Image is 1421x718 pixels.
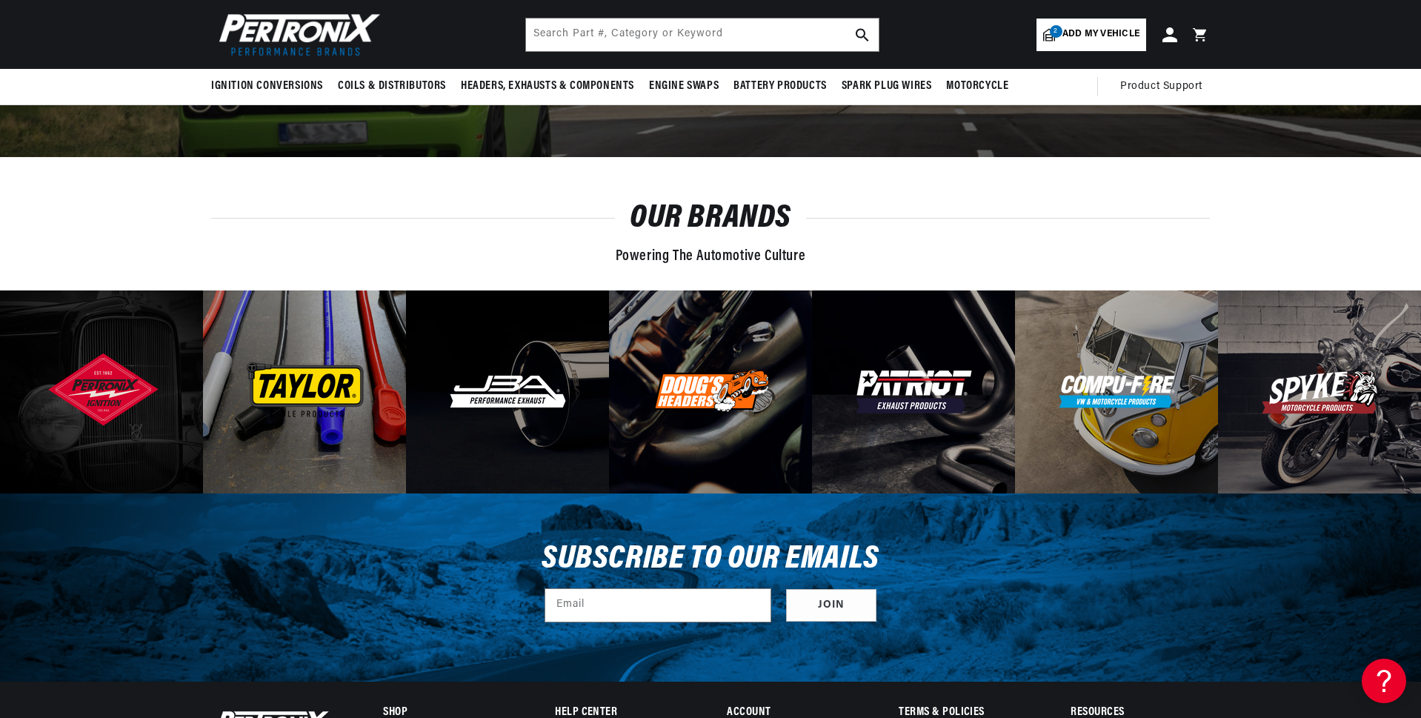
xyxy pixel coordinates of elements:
[1050,25,1062,38] span: 2
[786,589,876,622] button: Subscribe
[1120,79,1202,95] span: Product Support
[1062,27,1139,41] span: Add my vehicle
[1036,19,1146,51] a: 2Add my vehicle
[211,69,330,104] summary: Ignition Conversions
[330,69,453,104] summary: Coils & Distributors
[461,79,634,94] span: Headers, Exhausts & Components
[453,69,642,104] summary: Headers, Exhausts & Components
[338,79,446,94] span: Coils & Distributors
[616,249,806,264] span: Powering The Automotive Culture
[542,545,879,574] h3: Subscribe to our emails
[842,79,932,94] span: Spark Plug Wires
[946,79,1008,94] span: Motorcycle
[526,19,879,51] input: Search Part #, Category or Keyword
[545,589,771,622] input: Email
[939,69,1016,104] summary: Motorcycle
[642,69,726,104] summary: Engine Swaps
[211,79,323,94] span: Ignition Conversions
[649,79,719,94] span: Engine Swaps
[846,19,879,51] button: search button
[733,79,827,94] span: Battery Products
[211,9,382,60] img: Pertronix
[1120,69,1210,104] summary: Product Support
[726,69,834,104] summary: Battery Products
[211,205,1210,233] h2: Our brands
[834,69,939,104] summary: Spark Plug Wires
